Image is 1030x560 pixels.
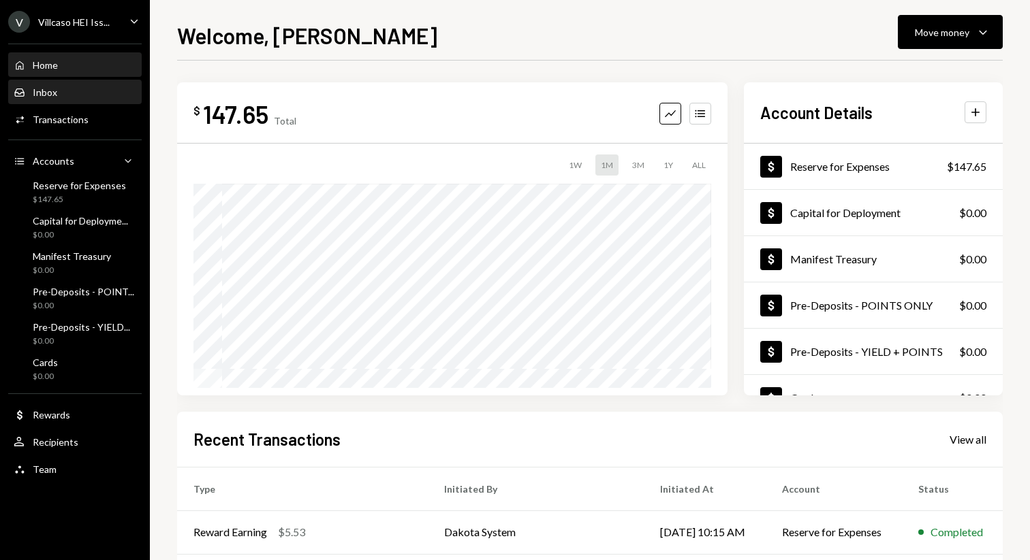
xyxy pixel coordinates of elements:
a: Accounts [8,148,142,173]
div: Manifest Treasury [33,250,111,262]
th: Initiated By [428,467,644,510]
div: Reserve for Expenses [33,180,126,191]
div: Reserve for Expenses [790,160,890,173]
div: $0.00 [33,265,111,276]
div: Pre-Deposits - YIELD... [33,321,130,333]
div: Pre-Deposits - POINT... [33,286,134,297]
div: 3M [627,154,650,176]
div: Home [33,59,58,71]
div: 147.65 [203,99,268,129]
div: $147.65 [33,194,126,205]
div: Cards [33,357,58,368]
a: Manifest Treasury$0.00 [744,236,1003,282]
div: V [8,11,30,33]
div: Capital for Deployme... [33,215,128,227]
div: $0.00 [33,229,128,241]
div: Capital for Deployment [790,206,901,219]
div: Pre-Deposits - POINTS ONLY [790,299,933,312]
td: [DATE] 10:15 AM [644,510,766,554]
div: View all [950,433,986,446]
th: Account [766,467,902,510]
a: Recipients [8,429,142,454]
div: $0.00 [33,300,134,312]
a: Pre-Deposits - POINTS ONLY$0.00 [744,282,1003,328]
div: Accounts [33,155,74,167]
div: Completed [931,524,983,540]
div: Transactions [33,114,89,125]
div: $0.00 [959,344,986,360]
h2: Recent Transactions [193,428,341,450]
div: Manifest Treasury [790,252,877,265]
td: Dakota System [428,510,644,554]
div: $0.00 [33,335,130,347]
a: Cards$0.00 [744,375,1003,421]
div: $0.00 [33,371,58,382]
a: Cards$0.00 [8,352,142,385]
h1: Welcome, [PERSON_NAME] [177,22,437,49]
a: Reserve for Expenses$147.65 [8,176,142,208]
div: Cards [790,391,818,404]
a: Home [8,52,142,77]
div: Total [274,115,296,127]
h2: Account Details [760,101,873,124]
div: ALL [687,154,711,176]
th: Initiated At [644,467,766,510]
div: Move money [915,25,969,39]
a: Capital for Deployme...$0.00 [8,211,142,244]
div: 1Y [658,154,678,176]
a: Pre-Deposits - YIELD...$0.00 [8,317,142,350]
div: $0.00 [959,251,986,267]
a: Reserve for Expenses$147.65 [744,144,1003,189]
a: Inbox [8,80,142,104]
a: Capital for Deployment$0.00 [744,190,1003,235]
div: 1W [563,154,587,176]
a: Pre-Deposits - YIELD + POINTS$0.00 [744,329,1003,374]
div: Pre-Deposits - YIELD + POINTS [790,345,943,358]
a: Manifest Treasury$0.00 [8,246,142,279]
div: $ [193,104,200,118]
td: Reserve for Expenses [766,510,902,554]
a: Team [8,457,142,481]
a: Pre-Deposits - POINT...$0.00 [8,282,142,314]
div: Recipients [33,436,78,448]
div: $0.00 [959,390,986,406]
a: View all [950,431,986,446]
th: Type [177,467,428,510]
a: Rewards [8,402,142,427]
div: Villcaso HEI Iss... [38,16,110,28]
div: $0.00 [959,205,986,221]
th: Status [902,467,1003,510]
a: Transactions [8,107,142,131]
div: Team [33,463,57,475]
div: $147.65 [947,159,986,175]
button: Move money [898,15,1003,49]
div: $5.53 [278,524,305,540]
div: $0.00 [959,297,986,314]
div: 1M [595,154,619,176]
div: Rewards [33,409,70,421]
div: Reward Earning [193,524,267,540]
div: Inbox [33,86,57,98]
